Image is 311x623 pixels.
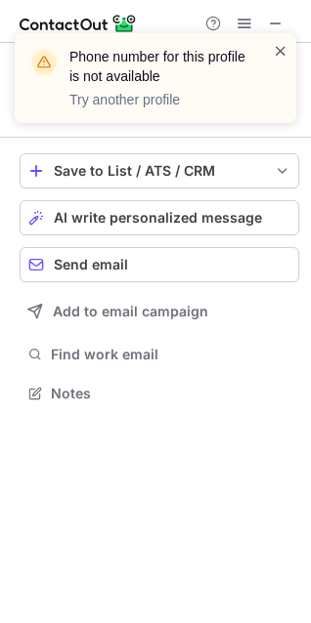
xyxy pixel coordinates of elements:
div: Save to List / ATS / CRM [54,163,265,179]
span: Find work email [51,346,291,363]
button: Send email [20,247,299,282]
header: Phone number for this profile is not available [69,47,249,86]
button: Find work email [20,341,299,368]
span: AI write personalized message [54,210,262,226]
img: warning [28,47,60,78]
span: Send email [54,257,128,272]
button: save-profile-one-click [20,153,299,188]
img: ContactOut v5.3.10 [20,12,137,35]
button: Notes [20,380,299,407]
button: Add to email campaign [20,294,299,329]
button: AI write personalized message [20,200,299,235]
span: Add to email campaign [53,304,208,319]
span: Notes [51,385,291,402]
p: Try another profile [69,90,249,109]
